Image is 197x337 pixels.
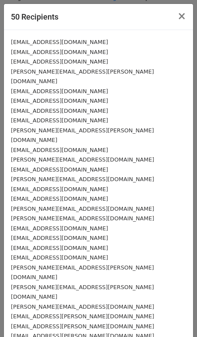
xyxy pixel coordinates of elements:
small: [PERSON_NAME][EMAIL_ADDRESS][DOMAIN_NAME] [11,176,154,182]
small: [EMAIL_ADDRESS][DOMAIN_NAME] [11,39,108,45]
h5: 50 Recipients [11,11,58,23]
small: [EMAIL_ADDRESS][DOMAIN_NAME] [11,166,108,173]
small: [EMAIL_ADDRESS][DOMAIN_NAME] [11,49,108,55]
small: [PERSON_NAME][EMAIL_ADDRESS][DOMAIN_NAME] [11,303,154,310]
small: [EMAIL_ADDRESS][DOMAIN_NAME] [11,147,108,153]
small: [EMAIL_ADDRESS][PERSON_NAME][DOMAIN_NAME] [11,323,154,330]
small: [EMAIL_ADDRESS][DOMAIN_NAME] [11,117,108,124]
small: [EMAIL_ADDRESS][DOMAIN_NAME] [11,98,108,104]
small: [EMAIL_ADDRESS][DOMAIN_NAME] [11,245,108,251]
small: [PERSON_NAME][EMAIL_ADDRESS][PERSON_NAME][DOMAIN_NAME] [11,68,154,85]
iframe: Chat Widget [153,295,197,337]
small: [EMAIL_ADDRESS][DOMAIN_NAME] [11,186,108,192]
small: [PERSON_NAME][EMAIL_ADDRESS][PERSON_NAME][DOMAIN_NAME] [11,264,154,281]
small: [EMAIL_ADDRESS][DOMAIN_NAME] [11,254,108,261]
small: [EMAIL_ADDRESS][DOMAIN_NAME] [11,58,108,65]
small: [EMAIL_ADDRESS][PERSON_NAME][DOMAIN_NAME] [11,313,154,320]
small: [PERSON_NAME][EMAIL_ADDRESS][PERSON_NAME][DOMAIN_NAME] [11,284,154,300]
small: [EMAIL_ADDRESS][DOMAIN_NAME] [11,108,108,114]
small: [EMAIL_ADDRESS][DOMAIN_NAME] [11,225,108,232]
button: Close [170,4,193,28]
small: [PERSON_NAME][EMAIL_ADDRESS][DOMAIN_NAME] [11,156,154,163]
small: [EMAIL_ADDRESS][DOMAIN_NAME] [11,195,108,202]
small: [PERSON_NAME][EMAIL_ADDRESS][DOMAIN_NAME] [11,206,154,212]
small: [PERSON_NAME][EMAIL_ADDRESS][DOMAIN_NAME] [11,215,154,222]
small: [PERSON_NAME][EMAIL_ADDRESS][PERSON_NAME][DOMAIN_NAME] [11,127,154,144]
span: × [177,10,186,22]
small: [EMAIL_ADDRESS][DOMAIN_NAME] [11,235,108,241]
small: [EMAIL_ADDRESS][DOMAIN_NAME] [11,88,108,94]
